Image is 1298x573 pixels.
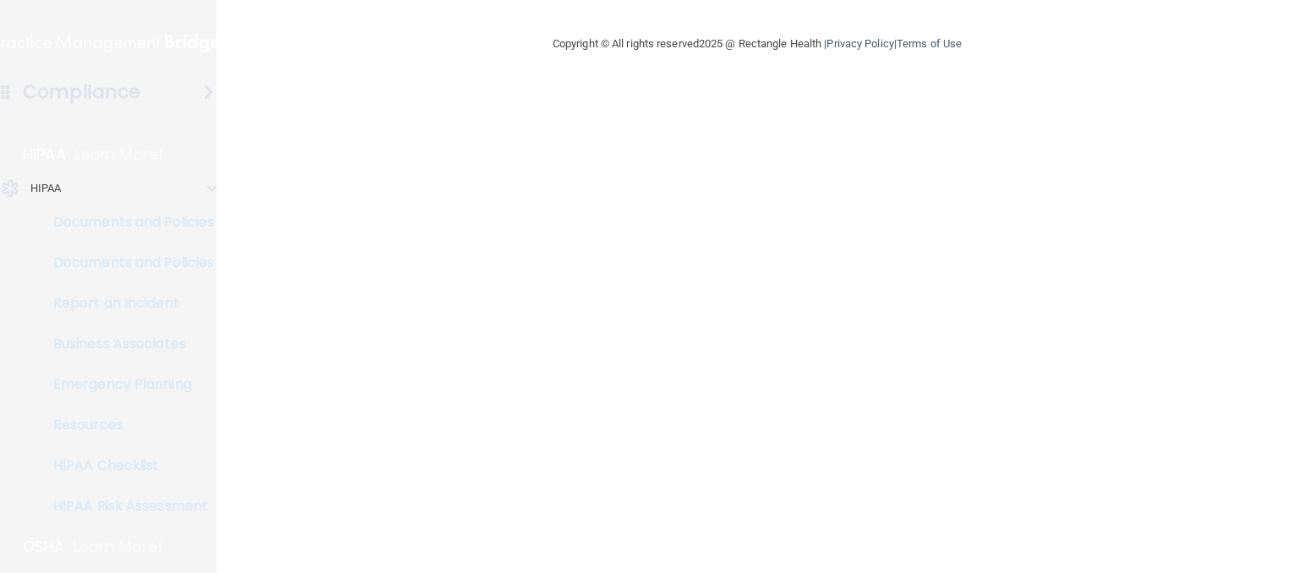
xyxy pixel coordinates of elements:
p: HIPAA Risk Assessment [11,498,242,515]
p: Emergency Planning [11,376,242,393]
p: Learn More! [74,145,164,165]
p: Resources [11,417,242,434]
p: Documents and Policies [11,254,242,271]
p: Documents and Policies [11,214,242,231]
a: Privacy Policy [826,37,893,50]
p: OSHA [23,537,65,557]
h4: Compliance [23,80,140,104]
a: Terms of Use [897,37,962,50]
p: Report an Incident [11,295,242,312]
p: HIPAA [30,178,62,199]
div: Copyright © All rights reserved 2025 @ Rectangle Health | | [449,17,1066,71]
p: HIPAA Checklist [11,457,242,474]
p: Learn More! [74,537,163,557]
p: HIPAA [23,145,66,165]
p: Business Associates [11,336,242,352]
